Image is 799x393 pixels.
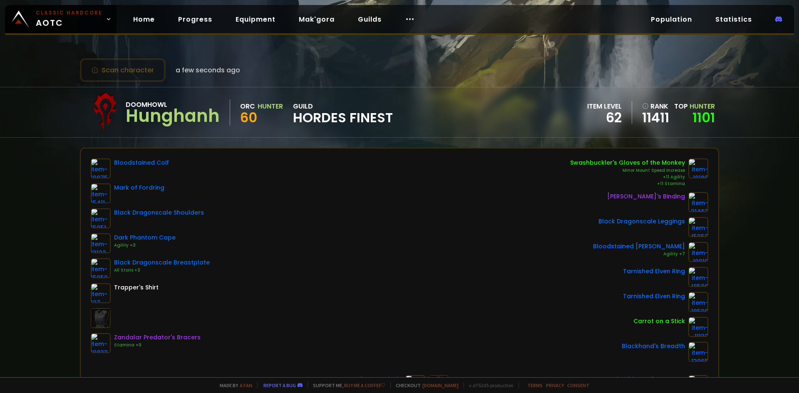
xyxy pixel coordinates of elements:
[91,283,111,303] img: item-127
[171,11,219,28] a: Progress
[308,382,385,388] span: Support me,
[674,101,715,111] div: Top
[351,11,388,28] a: Guilds
[114,342,201,349] div: Stamina +9
[587,101,622,111] div: item level
[114,267,210,274] div: All Stats +3
[215,382,252,388] span: Made by
[293,111,393,124] span: Hordes Finest
[692,108,715,127] a: 1101
[709,11,759,28] a: Statistics
[350,375,402,384] div: Barbarous Blade
[91,258,111,278] img: item-15050
[633,317,685,326] div: Carrot on a Stick
[114,183,164,192] div: Mark of Fordring
[240,108,257,127] span: 60
[91,183,111,203] img: item-15411
[644,11,699,28] a: Population
[690,101,715,111] span: Hunter
[114,258,210,267] div: Black Dragonscale Breastplate
[688,217,708,237] img: item-15052
[688,267,708,287] img: item-18500
[688,158,708,178] img: item-10186
[114,233,176,242] div: Dark Phantom Cape
[688,242,708,262] img: item-19919
[602,375,685,384] div: Gurubashi Dwarf Destroyer
[567,382,589,388] a: Consent
[642,111,669,124] a: 11411
[80,58,166,82] button: Scan character
[546,382,564,388] a: Privacy
[688,292,708,312] img: item-18500
[91,233,111,253] img: item-13122
[623,267,685,276] div: Tarnished Elven Ring
[688,192,708,212] img: item-21463
[176,65,240,75] span: a few seconds ago
[114,208,204,217] div: Black Dragonscale Shoulders
[570,180,685,187] div: +11 Stamina
[114,333,201,342] div: Zandalar Predator's Bracers
[344,382,385,388] a: Buy me a coffee
[464,382,514,388] span: v. d752d5 - production
[623,292,685,301] div: Tarnished Elven Ring
[607,192,685,201] div: [PERSON_NAME]'s Binding
[126,110,220,122] div: Hunghanh
[114,283,159,292] div: Trapper's Shirt
[293,101,393,124] div: guild
[5,5,117,33] a: Classic HardcoreAOTC
[258,101,283,111] div: Hunter
[114,242,176,249] div: Agility +3
[229,11,282,28] a: Equipment
[292,11,341,28] a: Mak'gora
[593,242,685,251] div: Bloodstained [PERSON_NAME]
[36,9,102,29] span: AOTC
[570,167,685,174] div: Minor Mount Speed Increase
[240,382,252,388] a: a fan
[36,9,102,17] small: Classic Hardcore
[688,342,708,362] img: item-13965
[570,158,685,167] div: Swashbuckler's Gloves of the Monkey
[593,251,685,257] div: Agility +7
[570,174,685,180] div: +11 Agility
[263,382,296,388] a: Report a bug
[127,11,161,28] a: Home
[91,158,111,178] img: item-19875
[598,217,685,226] div: Black Dragonscale Leggings
[587,111,622,124] div: 62
[390,382,459,388] span: Checkout
[240,101,255,111] div: Orc
[91,333,111,353] img: item-19833
[114,158,169,167] div: Bloodstained Coif
[688,317,708,337] img: item-11122
[527,382,543,388] a: Terms
[91,208,111,228] img: item-15051
[622,342,685,351] div: Blackhand's Breadth
[126,99,220,110] div: Doomhowl
[422,382,459,388] a: [DOMAIN_NAME]
[642,101,669,111] div: rank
